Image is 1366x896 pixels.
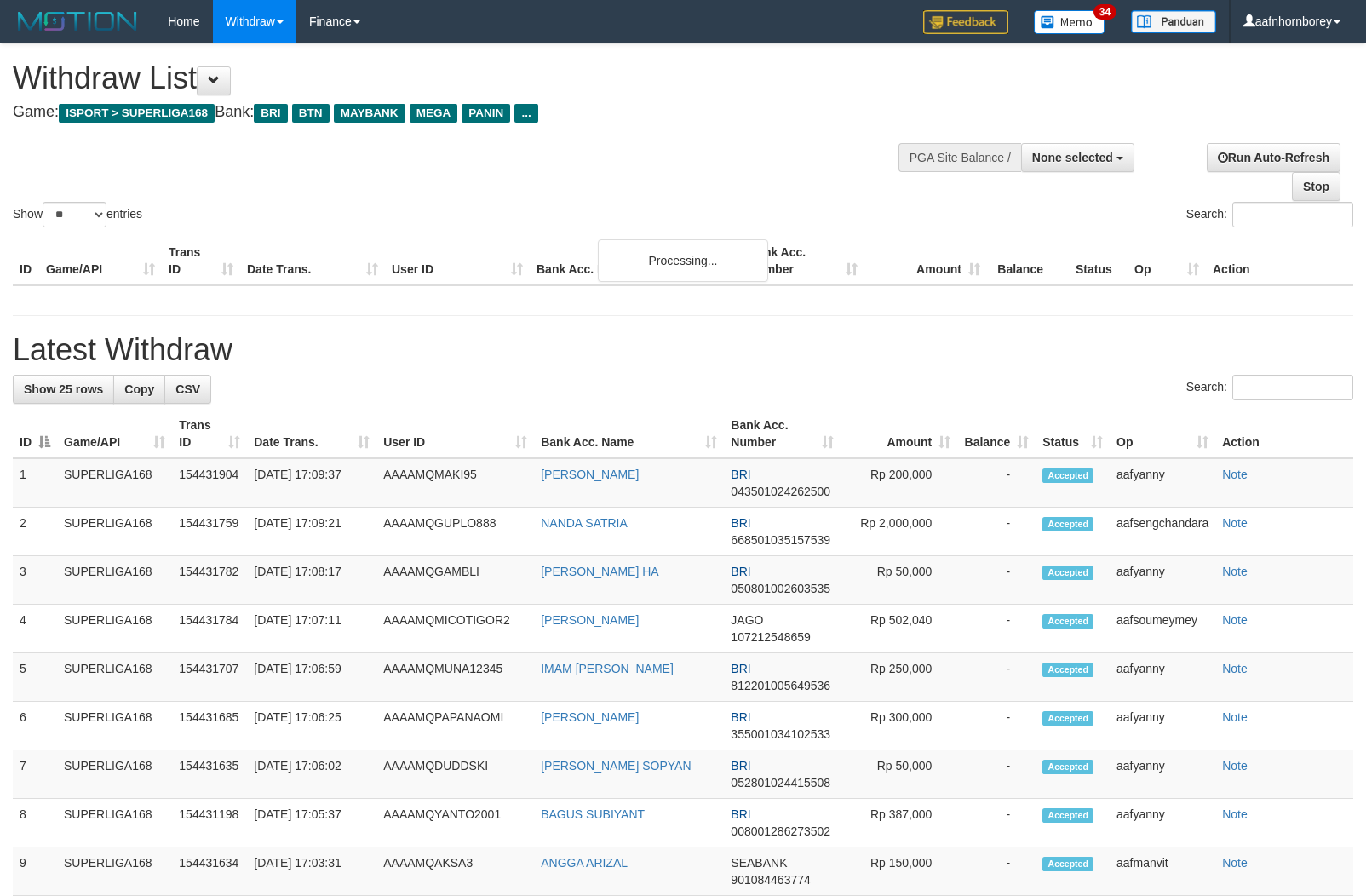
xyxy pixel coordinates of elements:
td: aafyanny [1110,750,1215,799]
td: AAAAMQMUNA12345 [376,653,534,702]
td: aafsengchandara [1110,508,1215,556]
th: Date Trans. [240,237,385,285]
span: Accepted [1042,808,1093,823]
td: aafsoumeymey [1110,605,1215,653]
label: Search: [1186,375,1353,400]
span: Accepted [1042,663,1093,677]
td: AAAAMQPAPANAOMI [376,702,534,750]
td: 1 [13,458,57,508]
span: PANIN [462,104,510,123]
td: 154431782 [172,556,247,605]
td: SUPERLIGA168 [57,556,172,605]
span: BRI [731,565,750,578]
td: 3 [13,556,57,605]
td: AAAAMQGUPLO888 [376,508,534,556]
td: Rp 502,040 [841,605,957,653]
th: Status [1069,237,1128,285]
span: Copy 812201005649536 to clipboard [731,679,830,692]
td: 154431904 [172,458,247,508]
td: [DATE] 17:06:59 [247,653,376,702]
td: 2 [13,508,57,556]
th: Action [1215,410,1353,458]
td: 9 [13,847,57,896]
a: Note [1222,759,1248,773]
button: None selected [1021,143,1134,172]
span: ... [514,104,537,123]
span: SEABANK [731,856,787,870]
td: 154431685 [172,702,247,750]
td: SUPERLIGA168 [57,605,172,653]
td: Rp 387,000 [841,799,957,847]
a: Run Auto-Refresh [1207,143,1340,172]
td: aafyanny [1110,653,1215,702]
a: NANDA SATRIA [541,516,628,530]
a: Note [1222,565,1248,578]
td: - [957,847,1036,896]
td: [DATE] 17:09:21 [247,508,376,556]
td: Rp 2,000,000 [841,508,957,556]
td: SUPERLIGA168 [57,508,172,556]
td: aafyanny [1110,458,1215,508]
td: 4 [13,605,57,653]
span: BRI [731,662,750,675]
span: Copy 107212548659 to clipboard [731,630,810,644]
td: [DATE] 17:07:11 [247,605,376,653]
span: None selected [1032,151,1113,164]
th: Action [1206,237,1353,285]
td: [DATE] 17:09:37 [247,458,376,508]
h4: Game: Bank: [13,104,893,121]
a: [PERSON_NAME] [541,468,639,481]
h1: Latest Withdraw [13,333,1353,367]
input: Search: [1232,202,1353,227]
td: [DATE] 17:06:02 [247,750,376,799]
th: Balance: activate to sort column ascending [957,410,1036,458]
td: 7 [13,750,57,799]
div: PGA Site Balance / [898,143,1021,172]
th: Bank Acc. Number [742,237,864,285]
td: SUPERLIGA168 [57,847,172,896]
span: BRI [731,807,750,821]
span: BRI [731,759,750,773]
span: BRI [731,516,750,530]
th: User ID [385,237,530,285]
label: Show entries [13,202,142,227]
span: Accepted [1042,517,1093,531]
td: - [957,799,1036,847]
img: MOTION_logo.png [13,9,142,34]
span: CSV [175,382,200,396]
img: Feedback.jpg [923,10,1008,34]
span: Copy 043501024262500 to clipboard [731,485,830,498]
td: SUPERLIGA168 [57,750,172,799]
td: SUPERLIGA168 [57,799,172,847]
a: IMAM [PERSON_NAME] [541,662,674,675]
td: - [957,702,1036,750]
td: 154431198 [172,799,247,847]
a: Note [1222,807,1248,821]
th: Game/API: activate to sort column ascending [57,410,172,458]
a: [PERSON_NAME] [541,613,639,627]
a: [PERSON_NAME] SOPYAN [541,759,691,773]
td: AAAAMQGAMBLI [376,556,534,605]
td: AAAAMQAKSA3 [376,847,534,896]
td: 154431759 [172,508,247,556]
select: Showentries [43,202,106,227]
td: [DATE] 17:03:31 [247,847,376,896]
td: Rp 300,000 [841,702,957,750]
span: MAYBANK [334,104,405,123]
span: BRI [731,710,750,724]
td: - [957,508,1036,556]
a: BAGUS SUBIYANT [541,807,645,821]
span: Copy 008001286273502 to clipboard [731,824,830,838]
span: BTN [292,104,330,123]
th: User ID: activate to sort column ascending [376,410,534,458]
td: [DATE] 17:08:17 [247,556,376,605]
td: AAAAMQMAKI95 [376,458,534,508]
td: SUPERLIGA168 [57,458,172,508]
a: Note [1222,710,1248,724]
td: Rp 150,000 [841,847,957,896]
th: ID [13,237,39,285]
span: Copy 668501035157539 to clipboard [731,533,830,547]
td: AAAAMQMICOTIGOR2 [376,605,534,653]
td: AAAAMQDUDDSKI [376,750,534,799]
td: aafyanny [1110,799,1215,847]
